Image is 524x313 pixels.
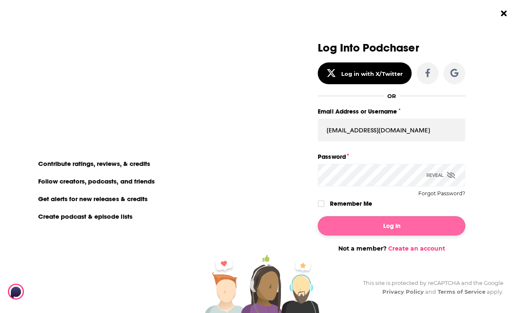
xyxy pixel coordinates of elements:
button: Forgot Password? [418,191,465,197]
div: This site is protected by reCAPTCHA and the Google and apply. [356,279,504,296]
a: Create an account [388,245,445,252]
li: Create podcast & episode lists [33,211,138,222]
li: Contribute ratings, reviews, & credits [33,158,156,169]
div: Reveal [426,164,455,186]
li: On Podchaser you can: [33,143,201,151]
a: Podchaser - Follow, Share and Rate Podcasts [8,284,82,300]
li: Get alerts for new releases & credits [33,193,153,204]
div: OR [387,93,396,99]
input: Email Address or Username [318,119,465,141]
div: Log in with X/Twitter [341,70,403,77]
a: create an account [73,44,156,56]
button: Log In [318,216,465,235]
a: Privacy Policy [382,288,424,295]
button: Log in with X/Twitter [318,62,412,84]
label: Password [318,151,465,162]
a: Terms of Service [438,288,486,295]
h3: Log Into Podchaser [318,42,465,54]
label: Remember Me [330,198,372,209]
button: Close Button [496,5,512,21]
img: Podchaser - Follow, Share and Rate Podcasts [8,284,88,300]
label: Email Address or Username [318,106,465,117]
li: Follow creators, podcasts, and friends [33,176,161,186]
div: Not a member? [318,245,465,252]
